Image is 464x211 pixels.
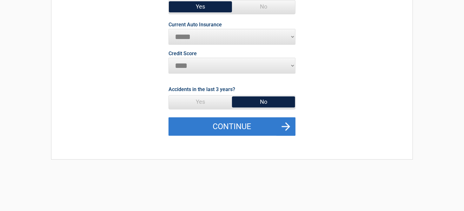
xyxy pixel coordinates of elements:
[232,96,295,108] span: No
[232,0,295,13] span: No
[169,51,197,56] label: Credit Score
[169,96,232,108] span: Yes
[169,22,222,27] label: Current Auto Insurance
[169,117,295,136] button: Continue
[169,85,235,94] label: Accidents in the last 3 years?
[169,0,232,13] span: Yes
